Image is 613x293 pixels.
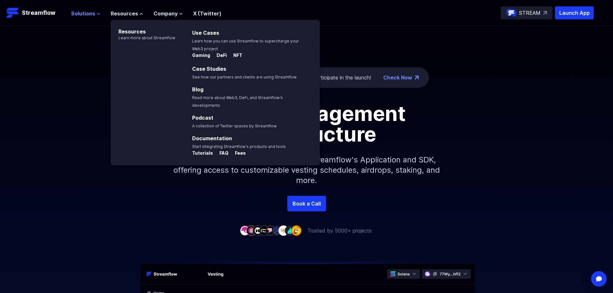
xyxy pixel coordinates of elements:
[192,135,232,142] a: Documentation
[192,52,210,59] p: Gaming
[192,30,219,36] a: Use Cases
[192,75,297,79] span: See how our partners and clients are using Streamflow
[228,52,242,59] p: NFT
[192,95,283,108] span: Read more about Web3, DeFi, and Streamflow’s developments
[192,114,213,121] a: Podcast
[278,225,289,235] img: company-7
[168,144,445,196] p: Simplify your token distribution with Streamflow's Application and SDK, offering access to custom...
[501,6,553,19] a: STREAM
[591,271,607,287] div: Open Intercom Messenger
[192,86,203,93] a: Blog
[192,124,277,128] span: A collection of Twitter spaces by Streamflow
[240,225,250,235] img: company-1
[192,150,213,156] p: Tutorials
[214,151,230,157] a: FAQ
[555,6,594,19] button: Launch App
[253,225,263,235] img: company-3
[285,225,295,235] img: company-8
[111,10,143,17] button: Resources
[506,8,516,18] img: streamflow-logo-circle.png
[153,10,178,17] span: Company
[6,6,19,19] img: Streamflow Logo
[307,227,372,234] p: Trusted by 5000+ projects
[6,6,65,19] a: Streamflow
[111,10,138,17] span: Resources
[228,53,242,59] a: NFT
[265,225,276,235] img: company-5
[415,76,419,79] img: top-right-arrow.png
[543,11,547,15] img: top-right-arrow.svg
[111,35,175,41] p: Learn more about Streamflow
[192,39,299,51] span: Learn how you can use Streamflow to supercharge your Web3 project
[22,8,55,17] p: Streamflow
[192,53,211,59] a: Gaming
[71,10,95,17] span: Solutions
[211,52,227,59] p: DeFi
[153,10,183,17] button: Company
[111,20,175,35] p: Resources
[287,196,326,211] a: Book a Call
[230,151,246,157] a: Fees
[246,225,256,235] img: company-2
[211,53,228,59] a: DeFi
[519,9,541,17] p: STREAM
[291,225,302,235] img: company-9
[383,74,412,81] a: Check Now
[259,225,269,235] img: company-4
[230,150,246,156] p: Fees
[192,66,226,72] a: Case Studies
[192,144,286,149] span: Start integrating Streamflow’s products and tools
[192,151,214,157] a: Tutorials
[272,225,282,235] img: company-6
[71,10,100,17] button: Solutions
[193,10,221,17] a: X (Twitter)
[214,150,228,156] p: FAQ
